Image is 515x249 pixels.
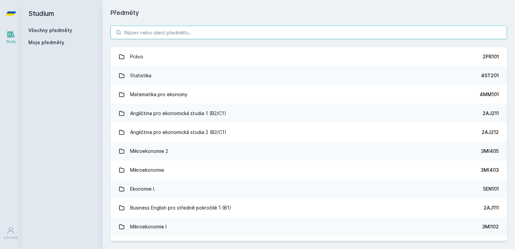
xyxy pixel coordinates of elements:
[111,179,507,198] a: Ekonomie I. 5EN101
[111,104,507,123] a: Angličtina pro ekonomická studia 1 (B2/C1) 2AJ211
[111,85,507,104] a: Matematika pro ekonomy 4MM101
[130,69,151,82] div: Statistika
[481,148,499,155] div: 3MI405
[1,223,20,244] a: Uživatel
[482,129,499,136] div: 2AJ212
[130,201,231,215] div: Business English pro středně pokročilé 1 (B1)
[482,223,499,230] div: 3MI102
[4,235,18,240] div: Uživatel
[111,8,507,18] h1: Předměty
[111,217,507,236] a: Mikroekonomie I 3MI102
[481,72,499,79] div: 4ST201
[111,142,507,161] a: Mikroekonomie 2 3MI405
[130,220,166,233] div: Mikroekonomie I
[130,88,187,101] div: Matematika pro ekonomy
[111,123,507,142] a: Angličtina pro ekonomická studia 2 (B2/C1) 2AJ212
[130,182,155,196] div: Ekonomie I.
[28,39,64,46] span: Moje předměty
[481,167,499,173] div: 3MI403
[111,66,507,85] a: Statistika 4ST201
[483,53,499,60] div: 2PR101
[111,47,507,66] a: Právo 2PR101
[483,110,499,117] div: 2AJ211
[483,186,499,192] div: 5EN101
[130,163,164,177] div: Mikroekonomie
[111,161,507,179] a: Mikroekonomie 3MI403
[111,198,507,217] a: Business English pro středně pokročilé 1 (B1) 2AJ111
[6,39,16,44] div: Study
[480,91,499,98] div: 4MM101
[130,107,226,120] div: Angličtina pro ekonomická studia 1 (B2/C1)
[28,27,72,33] a: Všechny předměty
[130,50,143,63] div: Právo
[130,144,168,158] div: Mikroekonomie 2
[130,126,226,139] div: Angličtina pro ekonomická studia 2 (B2/C1)
[484,204,499,211] div: 2AJ111
[1,27,20,48] a: Study
[111,26,507,39] input: Název nebo ident předmětu…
